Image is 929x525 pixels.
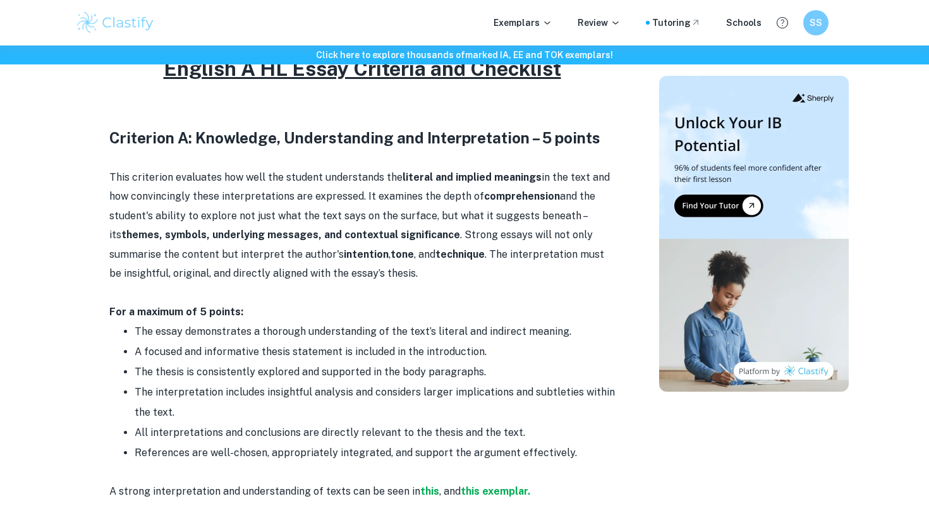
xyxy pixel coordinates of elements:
strong: intention [344,248,389,260]
strong: literal and implied meanings [403,171,542,183]
strong: comprehension [484,190,560,202]
p: Exemplars [494,16,552,30]
strong: tone [391,248,414,260]
button: SS [803,10,829,35]
h3: Criterion A: Knowledge, Understanding and Interpretation – 5 points [109,126,615,149]
a: Tutoring [652,16,701,30]
li: A focused and informative thesis statement is included in the introduction. [135,342,615,362]
u: English A HL Essay Criteria and Checklist [164,57,561,80]
li: The thesis is consistently explored and supported in the body paragraphs. [135,362,615,382]
li: References are well-chosen, appropriately integrated, and support the argument effectively. [135,443,615,463]
h6: SS [809,16,823,30]
li: All interpretations and conclusions are directly relevant to the thesis and the text. [135,423,615,443]
strong: technique [435,248,485,260]
p: Review [578,16,621,30]
button: Help and Feedback [772,12,793,33]
strong: themes, symbols, underlying messages, and contextual significance [121,229,460,241]
p: This criterion evaluates how well the student understands the in the text and how convincingly th... [109,168,615,283]
a: this [420,485,439,497]
strong: For a maximum of 5 points: [109,306,243,318]
img: Clastify logo [75,10,155,35]
a: this exemplar. [461,485,530,497]
a: Schools [726,16,762,30]
li: The essay demonstrates a thorough understanding of the text’s literal and indirect meaning. [135,322,615,342]
h6: Click here to explore thousands of marked IA, EE and TOK exemplars ! [3,48,926,62]
img: Thumbnail [659,76,849,392]
li: The interpretation includes insightful analysis and considers larger implications and subtleties ... [135,382,615,423]
p: A strong interpretation and understanding of texts can be seen in , and [109,482,615,501]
